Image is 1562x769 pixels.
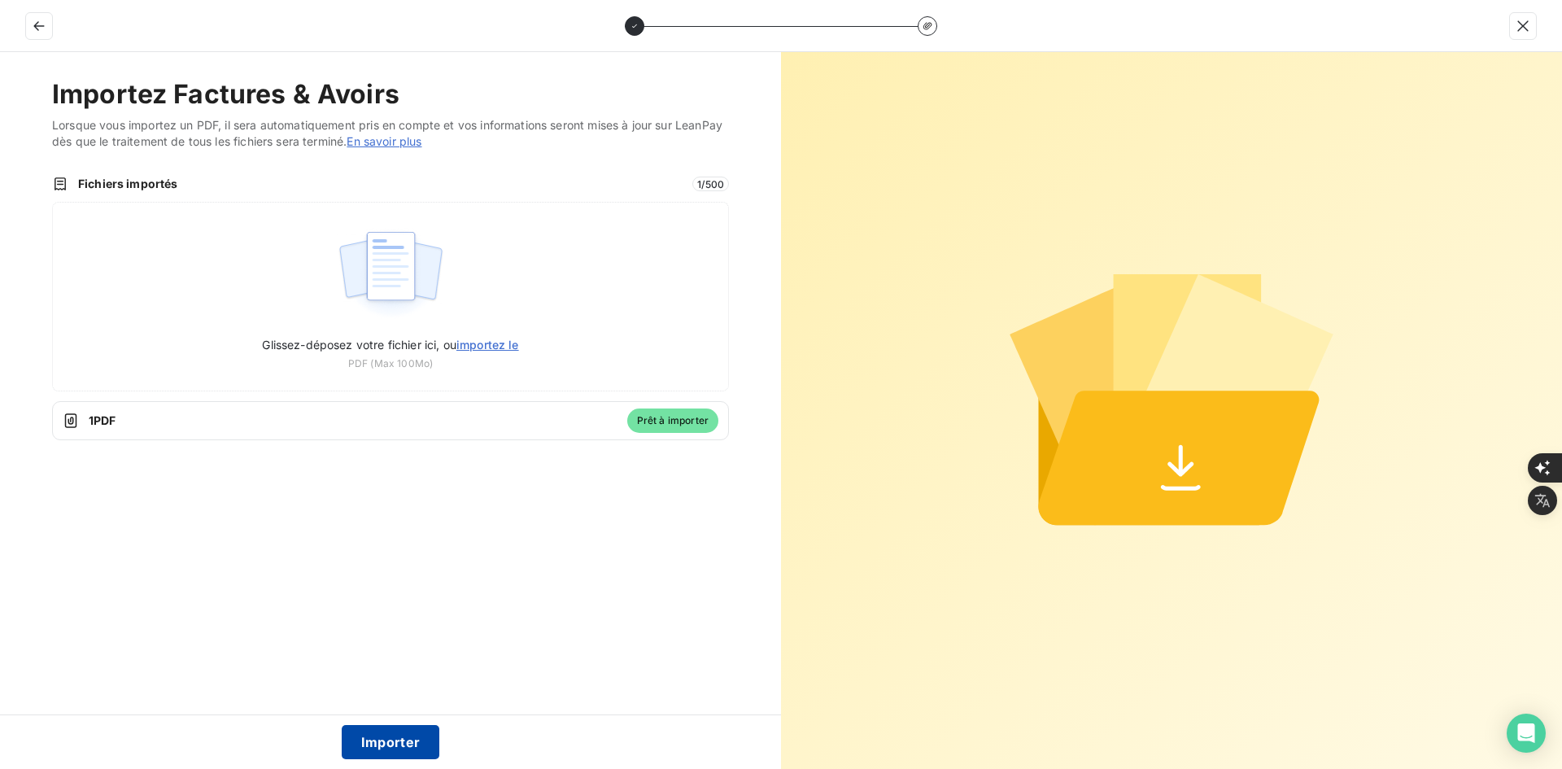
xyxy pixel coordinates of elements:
span: Lorsque vous importez un PDF, il sera automatiquement pris en compte et vos informations seront m... [52,117,729,150]
div: Open Intercom Messenger [1507,714,1546,753]
span: Glissez-déposez votre fichier ici, ou [262,338,518,352]
span: 1 / 500 [692,177,729,191]
span: 1 PDF [89,413,617,429]
span: importez le [456,338,519,352]
h2: Importez Factures & Avoirs [52,78,729,111]
span: PDF (Max 100Mo) [348,356,433,371]
button: Importer [342,725,440,759]
a: En savoir plus [347,134,421,148]
img: illustration [337,222,445,326]
span: Prêt à importer [627,409,718,433]
span: Fichiers importés [78,176,683,192]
